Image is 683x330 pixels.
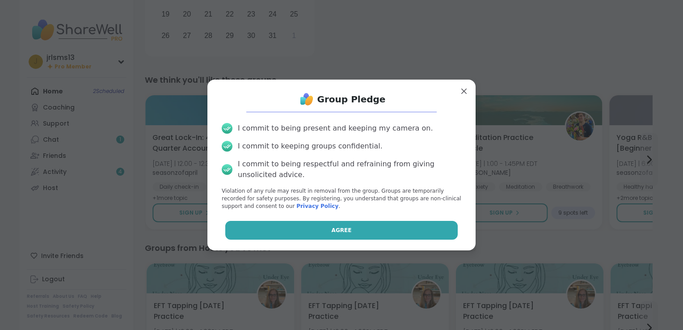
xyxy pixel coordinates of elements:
[332,226,352,234] span: Agree
[298,90,316,108] img: ShareWell Logo
[238,159,461,180] div: I commit to being respectful and refraining from giving unsolicited advice.
[225,221,458,240] button: Agree
[222,187,461,210] p: Violation of any rule may result in removal from the group. Groups are temporarily recorded for s...
[317,93,386,106] h1: Group Pledge
[238,123,433,134] div: I commit to being present and keeping my camera on.
[296,203,338,209] a: Privacy Policy
[238,141,383,152] div: I commit to keeping groups confidential.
